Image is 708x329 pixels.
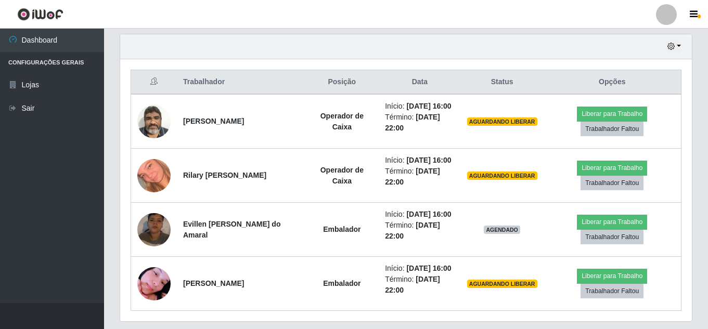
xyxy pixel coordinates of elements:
[581,230,643,244] button: Trabalhador Faltou
[406,264,451,272] time: [DATE] 16:00
[461,70,544,95] th: Status
[577,215,647,229] button: Liberar para Trabalho
[320,112,364,131] strong: Operador de Caixa
[467,172,537,180] span: AGUARDANDO LIBERAR
[484,226,520,234] span: AGENDADO
[183,279,244,287] strong: [PERSON_NAME]
[137,146,171,205] img: 1754843243102.jpeg
[581,122,643,136] button: Trabalhador Faltou
[385,101,454,112] li: Início:
[385,155,454,166] li: Início:
[385,112,454,134] li: Término:
[385,263,454,274] li: Início:
[406,210,451,218] time: [DATE] 16:00
[406,102,451,110] time: [DATE] 16:00
[385,166,454,188] li: Término:
[137,99,171,143] img: 1625107347864.jpeg
[467,117,537,126] span: AGUARDANDO LIBERAR
[406,156,451,164] time: [DATE] 16:00
[183,220,280,239] strong: Evillen [PERSON_NAME] do Amaral
[577,107,647,121] button: Liberar para Trabalho
[379,70,460,95] th: Data
[305,70,379,95] th: Posição
[177,70,305,95] th: Trabalhador
[183,171,266,179] strong: Rilary [PERSON_NAME]
[137,254,171,313] img: 1755087027107.jpeg
[323,225,361,233] strong: Embalador
[577,161,647,175] button: Liberar para Trabalho
[581,176,643,190] button: Trabalhador Faltou
[385,274,454,296] li: Término:
[17,8,63,21] img: CoreUI Logo
[137,200,171,259] img: 1751338751212.jpeg
[320,166,364,185] strong: Operador de Caixa
[385,220,454,242] li: Término:
[183,117,244,125] strong: [PERSON_NAME]
[581,284,643,298] button: Trabalhador Faltou
[323,279,361,287] strong: Embalador
[577,269,647,283] button: Liberar para Trabalho
[467,280,537,288] span: AGUARDANDO LIBERAR
[544,70,681,95] th: Opções
[385,209,454,220] li: Início:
